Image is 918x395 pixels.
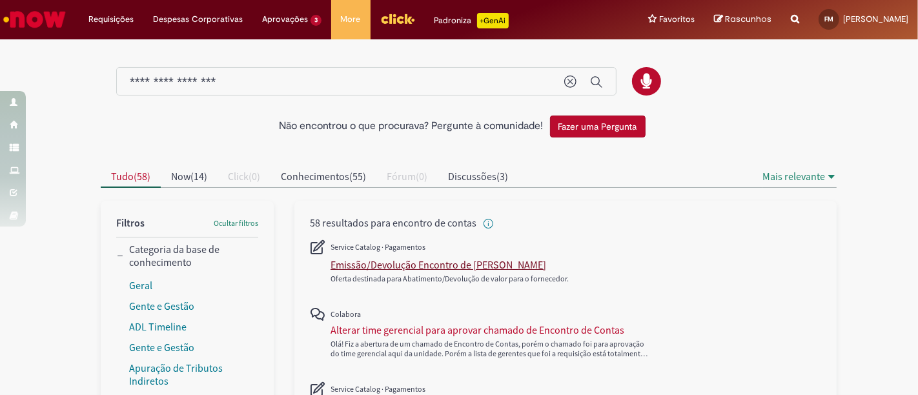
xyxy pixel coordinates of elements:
[725,13,771,25] span: Rascunhos
[714,14,771,26] a: Rascunhos
[1,6,68,32] img: ServiceNow
[380,9,415,28] img: click_logo_yellow_360x200.png
[843,14,908,25] span: [PERSON_NAME]
[280,121,544,132] h2: Não encontrou o que procurava? Pergunte à comunidade!
[311,15,321,26] span: 3
[550,116,646,137] button: Fazer uma Pergunta
[434,13,509,28] div: Padroniza
[824,15,833,23] span: FM
[153,13,243,26] span: Despesas Corporativas
[341,13,361,26] span: More
[659,13,695,26] span: Favoritos
[88,13,134,26] span: Requisições
[477,13,509,28] p: +GenAi
[262,13,308,26] span: Aprovações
